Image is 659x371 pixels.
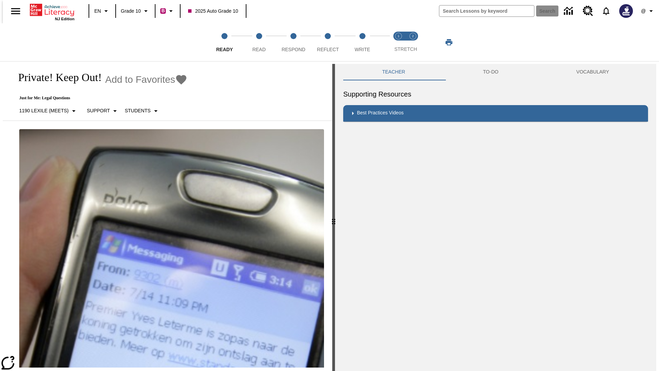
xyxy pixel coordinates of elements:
span: Grade 10 [121,8,141,15]
button: Profile/Settings [637,5,659,17]
span: B [161,7,165,15]
span: NJ Edition [55,17,74,21]
div: reading [3,64,332,368]
p: Support [87,107,110,114]
span: STRETCH [394,46,417,52]
span: Write [355,47,370,52]
a: Notifications [597,2,615,20]
div: Home [30,2,74,21]
span: Add to Favorites [105,74,175,85]
input: search field [439,5,534,16]
button: Scaffolds, Support [84,105,122,117]
button: Respond step 3 of 5 [274,23,313,61]
button: Add to Favorites - Private! Keep Out! [105,74,187,86]
button: Print [438,36,460,48]
button: Grade: Grade 10, Select a grade [118,5,153,17]
button: Stretch Read step 1 of 2 [389,23,408,61]
span: @ [641,8,646,15]
h1: Private! Keep Out! [11,71,102,84]
span: Read [252,47,266,52]
button: Write step 5 of 5 [343,23,382,61]
p: Just for Me: Legal Questions [11,95,187,101]
p: Students [125,107,150,114]
button: VOCABULARY [537,64,648,80]
button: Select Lexile, 1190 Lexile (Meets) [16,105,81,117]
p: Best Practices Videos [357,109,404,117]
p: 1190 Lexile (Meets) [19,107,69,114]
span: 2025 Auto Grade 10 [188,8,238,15]
button: Language: EN, Select a language [91,5,113,17]
h6: Supporting Resources [343,89,648,100]
button: Select a new avatar [615,2,637,20]
button: Stretch Respond step 2 of 2 [403,23,423,61]
button: Ready step 1 of 5 [205,23,244,61]
text: 1 [397,34,399,38]
div: activity [335,64,656,371]
button: Teacher [343,64,444,80]
text: 2 [412,34,414,38]
div: Instructional Panel Tabs [343,64,648,80]
button: Open side menu [5,1,26,21]
button: Read step 2 of 5 [239,23,279,61]
button: TO-DO [444,64,537,80]
button: Select Student [122,105,162,117]
div: Best Practices Videos [343,105,648,122]
span: Reflect [317,47,339,52]
span: Respond [281,47,305,52]
button: Boost Class color is violet red. Change class color [158,5,178,17]
img: Avatar [619,4,633,18]
a: Data Center [560,2,579,21]
div: Press Enter or Spacebar and then press right and left arrow keys to move the slider [332,64,335,371]
span: EN [94,8,101,15]
a: Resource Center, Will open in new tab [579,2,597,20]
button: Reflect step 4 of 5 [308,23,348,61]
span: Ready [216,47,233,52]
